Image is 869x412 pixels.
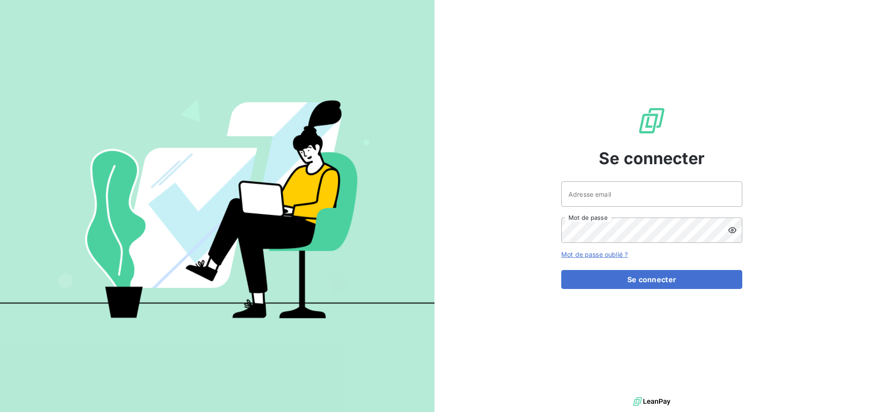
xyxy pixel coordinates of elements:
img: logo [633,395,670,408]
img: Logo LeanPay [637,106,666,135]
span: Se connecter [599,146,705,170]
input: placeholder [561,181,742,207]
button: Se connecter [561,270,742,289]
a: Mot de passe oublié ? [561,251,628,258]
